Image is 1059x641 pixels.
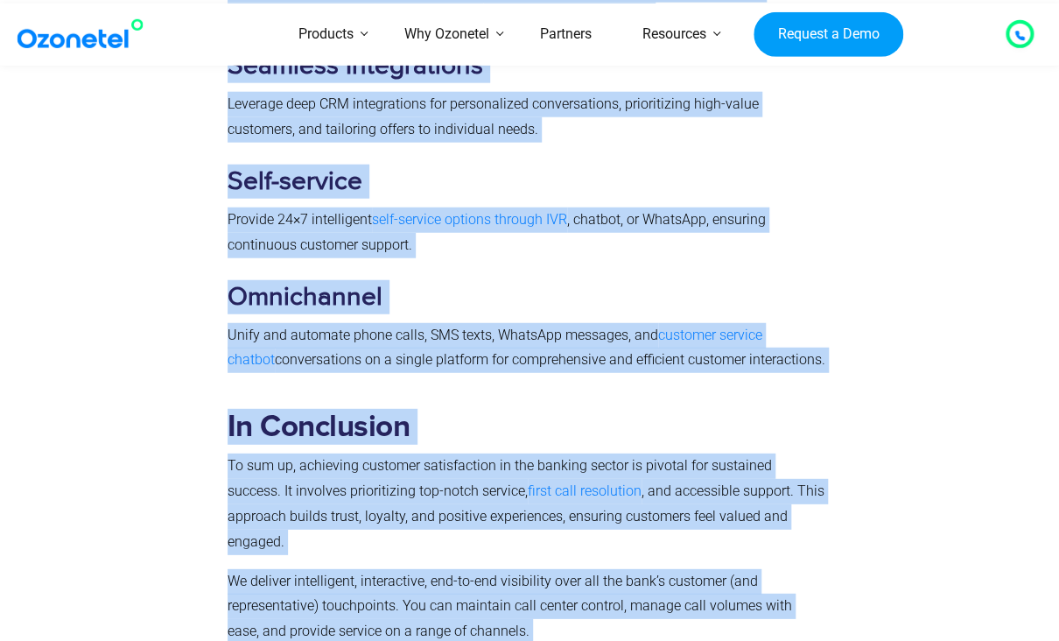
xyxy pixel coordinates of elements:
a: Products [273,4,379,66]
span: To sum up, achieving customer satisfaction in the banking sector is pivotal for sustained success... [228,457,772,499]
span: Unify and automate phone calls, SMS texts, WhatsApp messages, and [228,327,658,343]
a: Resources [617,4,732,66]
a: Partners [515,4,617,66]
b: Self-service [228,166,362,197]
span: conversations on a single platform for comprehensive and efficient customer interactions. [275,351,825,368]
b: In Conclusion [228,412,410,442]
span: We deliver intelligent, interactive, end-to-end visibility over all the bank’s customer (and repr... [228,573,792,640]
b: Omnichannel [228,281,382,313]
b: Seamless Integrations [228,50,483,81]
span: , chatbot, or WhatsApp, ensuring continuous customer support. [228,211,766,253]
a: self-service options through IVR [372,211,567,228]
a: first call resolution [528,483,642,499]
a: Request a Demo [754,11,903,57]
a: Why Ozonetel [379,4,515,66]
span: , and accessible support. This approach builds trust, loyalty, and positive experiences, ensuring... [228,483,824,550]
span: Leverage deep CRM integrations for personalized conversations, prioritizing high-value customers,... [228,95,759,137]
span: Provide 24×7 intelligent [228,211,372,228]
